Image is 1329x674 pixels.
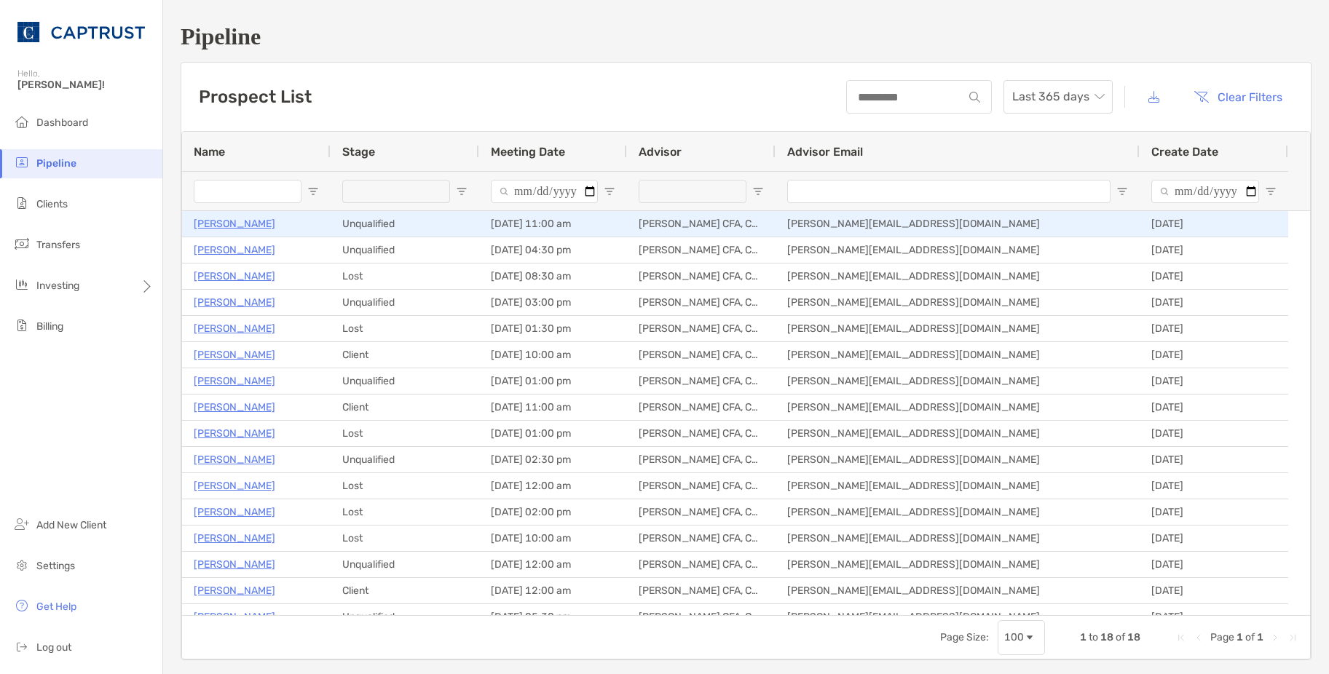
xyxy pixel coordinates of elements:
div: [PERSON_NAME][EMAIL_ADDRESS][DOMAIN_NAME] [776,604,1140,630]
div: [PERSON_NAME] CFA, CAIA, CFP® [627,316,776,341]
a: [PERSON_NAME] [194,293,275,312]
div: [PERSON_NAME][EMAIL_ADDRESS][DOMAIN_NAME] [776,526,1140,551]
div: [DATE] [1140,342,1288,368]
span: Log out [36,641,71,654]
div: [PERSON_NAME] CFA, CAIA, CFP® [627,395,776,420]
div: Page Size: [940,631,989,643]
div: [PERSON_NAME][EMAIL_ADDRESS][DOMAIN_NAME] [776,368,1140,394]
div: [DATE] [1140,290,1288,315]
div: [DATE] 02:00 pm [479,499,627,525]
img: pipeline icon [13,154,31,171]
input: Create Date Filter Input [1151,180,1259,203]
a: [PERSON_NAME] [194,608,275,626]
div: [DATE] [1140,237,1288,263]
div: Next Page [1269,632,1281,643]
div: [DATE] [1140,526,1288,551]
span: of [1116,631,1125,643]
div: [DATE] [1140,395,1288,420]
span: Investing [36,279,79,292]
div: [PERSON_NAME] CFA, CAIA, CFP® [627,447,776,472]
button: Open Filter Menu [456,186,468,197]
div: [PERSON_NAME] CFA, CAIA, CFP® [627,263,776,289]
div: [PERSON_NAME][EMAIL_ADDRESS][DOMAIN_NAME] [776,290,1140,315]
div: Lost [331,316,479,341]
span: 1 [1257,631,1263,643]
div: [DATE] [1140,499,1288,525]
h3: Prospect List [199,87,312,107]
div: Lost [331,473,479,499]
span: Advisor Email [787,145,863,159]
input: Meeting Date Filter Input [491,180,598,203]
span: Billing [36,320,63,333]
input: Advisor Email Filter Input [787,180,1111,203]
div: Lost [331,526,479,551]
div: Unqualified [331,290,479,315]
a: [PERSON_NAME] [194,398,275,416]
span: Name [194,145,225,159]
div: 100 [1004,631,1024,643]
span: Pipeline [36,157,76,170]
div: [DATE] 01:00 pm [479,421,627,446]
div: [DATE] 05:30 pm [479,604,627,630]
button: Open Filter Menu [604,186,615,197]
div: [DATE] 12:00 am [479,578,627,603]
div: [DATE] 11:00 am [479,395,627,420]
div: [PERSON_NAME][EMAIL_ADDRESS][DOMAIN_NAME] [776,447,1140,472]
div: [DATE] 08:30 am [479,263,627,289]
div: [PERSON_NAME] CFA, CAIA, CFP® [627,290,776,315]
div: [PERSON_NAME][EMAIL_ADDRESS][DOMAIN_NAME] [776,552,1140,577]
input: Name Filter Input [194,180,301,203]
span: Settings [36,560,75,572]
div: [DATE] 01:30 pm [479,316,627,341]
div: Previous Page [1193,632,1204,643]
img: clients icon [13,194,31,212]
div: [DATE] 10:00 am [479,342,627,368]
div: Unqualified [331,447,479,472]
div: [PERSON_NAME] CFA, CAIA, CFP® [627,499,776,525]
div: [DATE] 10:00 am [479,526,627,551]
div: Lost [331,421,479,446]
div: Client [331,395,479,420]
button: Open Filter Menu [1116,186,1128,197]
span: 1 [1080,631,1087,643]
div: [DATE] 04:30 pm [479,237,627,263]
div: [PERSON_NAME][EMAIL_ADDRESS][DOMAIN_NAME] [776,395,1140,420]
a: [PERSON_NAME] [194,503,275,521]
div: [DATE] [1140,473,1288,499]
div: [DATE] 02:30 pm [479,447,627,472]
div: [DATE] 12:00 am [479,473,627,499]
span: 1 [1237,631,1243,643]
button: Open Filter Menu [752,186,764,197]
div: [PERSON_NAME] CFA, CAIA, CFP® [627,473,776,499]
p: [PERSON_NAME] [194,582,275,600]
a: [PERSON_NAME] [194,555,275,574]
div: [DATE] [1140,211,1288,237]
span: Dashboard [36,116,88,129]
span: 18 [1127,631,1140,643]
a: [PERSON_NAME] [194,215,275,233]
p: [PERSON_NAME] [194,529,275,547]
div: [PERSON_NAME] CFA, CAIA, CFP® [627,578,776,603]
div: Client [331,342,479,368]
div: [DATE] [1140,552,1288,577]
div: [DATE] 03:00 pm [479,290,627,315]
div: [DATE] [1140,604,1288,630]
div: [PERSON_NAME][EMAIL_ADDRESS][DOMAIN_NAME] [776,211,1140,237]
h1: Pipeline [181,23,1312,50]
div: [DATE] [1140,316,1288,341]
span: Advisor [639,145,682,159]
div: Unqualified [331,604,479,630]
div: [DATE] 01:00 pm [479,368,627,394]
div: [PERSON_NAME] CFA, CAIA, CFP® [627,421,776,446]
img: logout icon [13,638,31,655]
button: Open Filter Menu [1265,186,1277,197]
div: [PERSON_NAME][EMAIL_ADDRESS][DOMAIN_NAME] [776,316,1140,341]
div: Lost [331,499,479,525]
a: [PERSON_NAME] [194,372,275,390]
div: Lost [331,263,479,289]
span: to [1089,631,1098,643]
